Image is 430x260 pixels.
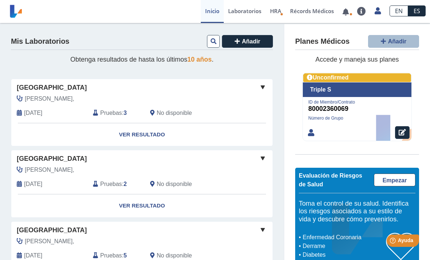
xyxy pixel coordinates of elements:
[383,177,407,183] span: Empezar
[24,180,42,189] span: 2025-07-31
[157,109,192,117] span: No disponible
[299,200,415,224] h5: Toma el control de su salud. Identifica los riesgos asociados a su estilo de vida y descubre cómo...
[124,110,127,116] b: 3
[87,109,145,117] div: :
[11,37,69,46] h4: Mis Laboratorios
[17,225,87,235] span: [GEOGRAPHIC_DATA]
[24,109,42,117] span: 2025-09-18
[242,38,261,44] span: Añadir
[390,5,408,16] a: EN
[17,154,87,164] span: [GEOGRAPHIC_DATA]
[11,123,273,146] a: Ver Resultado
[222,35,273,48] button: Añadir
[157,180,192,189] span: No disponible
[25,237,74,246] span: Conty Vazquez Mary,
[301,233,386,242] li: Enfermedad Coronaria
[100,180,122,189] span: Pruebas
[374,174,415,186] a: Empezar
[100,109,122,117] span: Pruebas
[70,56,214,63] span: Obtenga resultados de hasta los últimos .
[368,35,419,48] button: Añadir
[295,37,349,46] h4: Planes Médicos
[87,180,145,189] div: :
[87,251,145,260] div: :
[315,56,399,63] span: Accede y maneja sus planes
[11,194,273,217] a: Ver Resultado
[124,181,127,187] b: 2
[408,5,426,16] a: ES
[100,251,122,260] span: Pruebas
[157,251,192,260] span: No disponible
[301,251,386,259] li: Diabetes
[365,232,422,252] iframe: Help widget launcher
[301,242,386,251] li: Derrame
[187,56,212,63] span: 10 años
[299,172,362,187] span: Evaluación de Riesgos de Salud
[270,7,281,15] span: HRA
[25,166,74,174] span: Torres Garcia Loraine,
[17,83,87,93] span: [GEOGRAPHIC_DATA]
[24,251,42,260] span: 2025-04-16
[25,94,74,103] span: Gonzalez Eduardo,
[388,38,407,44] span: Añadir
[124,252,127,259] b: 5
